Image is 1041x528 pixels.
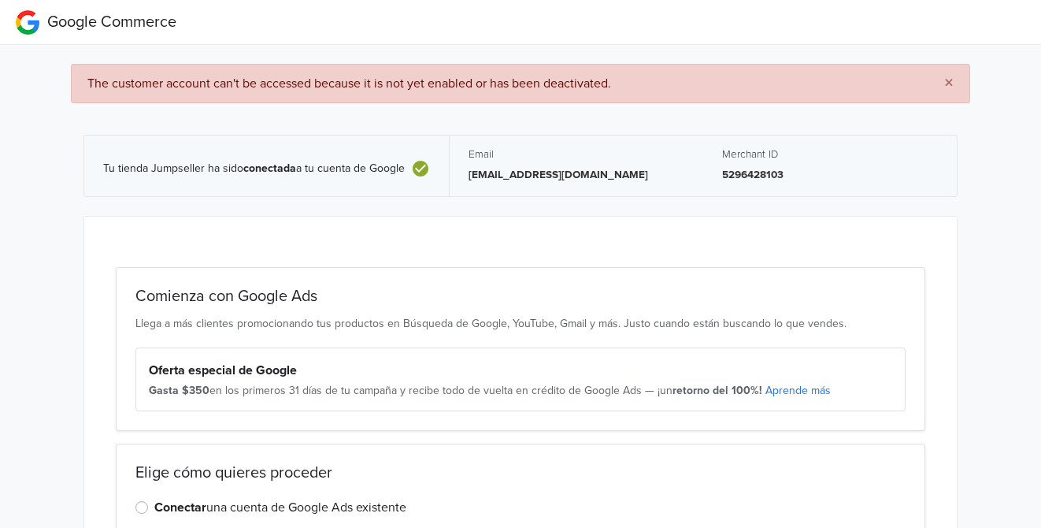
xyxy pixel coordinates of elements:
a: Aprende más [765,384,831,397]
strong: Conectar [154,500,206,515]
b: conectada [243,162,296,175]
span: Tu tienda Jumpseller ha sido a tu cuenta de Google [103,162,405,176]
span: × [944,72,954,95]
p: Llega a más clientes promocionando tus productos en Búsqueda de Google, YouTube, Gmail y más. Jus... [135,315,906,332]
button: Close [928,65,969,102]
strong: Oferta especial de Google [149,363,297,378]
h5: Merchant ID [722,148,938,161]
span: The customer account can't be accessed because it is not yet enabled or has been deactivated. [87,76,611,91]
h5: Email [469,148,684,161]
strong: retorno del 100%! [672,384,762,397]
p: [EMAIL_ADDRESS][DOMAIN_NAME] [469,167,684,183]
h2: Comienza con Google Ads [135,287,906,306]
p: 5296428103 [722,167,938,183]
label: una cuenta de Google Ads existente [154,498,406,517]
div: en los primeros 31 días de tu campaña y recibe todo de vuelta en crédito de Google Ads — ¡un [149,383,892,399]
span: Google Commerce [47,13,176,32]
h2: Elige cómo quieres proceder [135,463,906,482]
strong: Gasta [149,384,179,397]
strong: $350 [182,384,209,397]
